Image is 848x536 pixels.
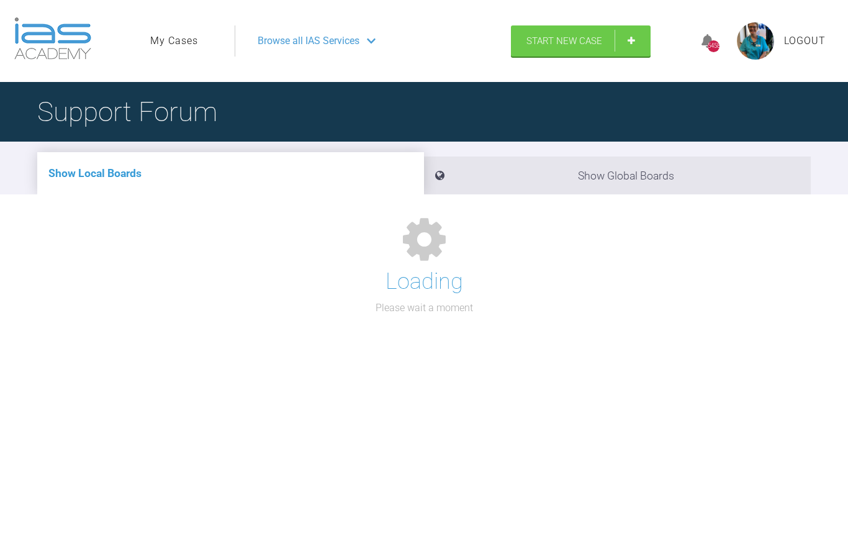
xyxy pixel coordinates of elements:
[386,264,463,300] h1: Loading
[14,17,91,60] img: logo-light.3e3ef733.png
[424,157,811,194] li: Show Global Boards
[526,35,602,47] span: Start New Case
[37,90,217,134] h1: Support Forum
[150,33,198,49] a: My Cases
[784,33,826,49] a: Logout
[708,40,719,52] div: 5458
[511,25,651,57] a: Start New Case
[37,152,424,194] li: Show Local Boards
[258,33,359,49] span: Browse all IAS Services
[737,22,774,60] img: profile.png
[376,300,473,316] p: Please wait a moment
